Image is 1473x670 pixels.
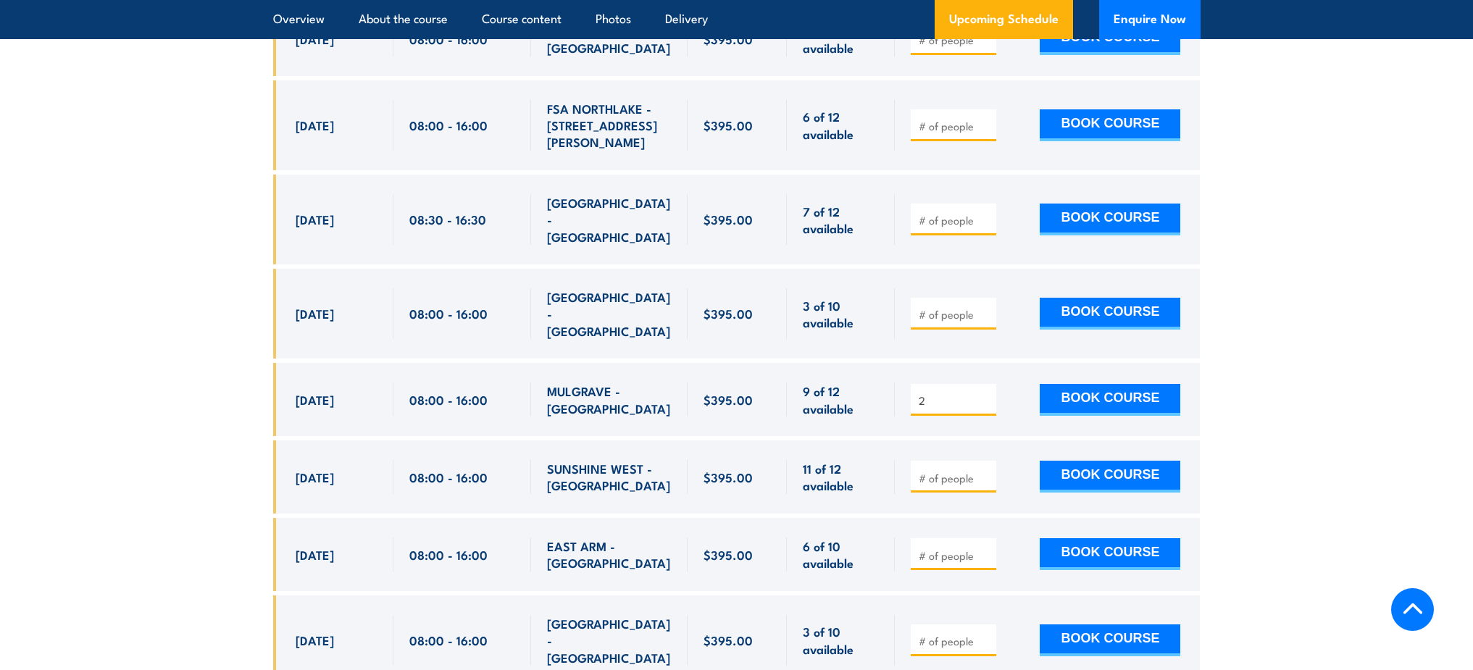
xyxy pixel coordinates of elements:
span: [DATE] [296,632,334,648]
button: BOOK COURSE [1040,538,1180,570]
input: # of people [919,119,991,133]
button: BOOK COURSE [1040,23,1180,55]
span: 08:00 - 16:00 [409,546,488,563]
button: BOOK COURSE [1040,298,1180,330]
input: # of people [919,634,991,648]
input: # of people [919,548,991,563]
span: 6 of 10 available [803,537,879,571]
span: [DATE] [296,391,334,408]
span: 9 of 12 available [803,382,879,416]
span: 08:00 - 16:00 [409,117,488,133]
button: BOOK COURSE [1040,204,1180,235]
span: [GEOGRAPHIC_DATA] - [GEOGRAPHIC_DATA] [547,615,672,666]
span: [DATE] [296,211,334,227]
span: 6 of 12 available [803,22,879,56]
button: BOOK COURSE [1040,109,1180,141]
span: 7 of 12 available [803,203,879,237]
input: # of people [919,393,991,408]
span: $395.00 [704,546,753,563]
span: $395.00 [704,30,753,47]
span: 08:00 - 16:00 [409,391,488,408]
span: EAST ARM - [GEOGRAPHIC_DATA] [547,537,672,571]
span: 08:00 - 16:00 [409,30,488,47]
span: 08:00 - 16:00 [409,305,488,322]
span: $395.00 [704,117,753,133]
span: 3 of 10 available [803,623,879,657]
span: FSA NORTHLAKE - [STREET_ADDRESS][PERSON_NAME] [547,100,672,151]
span: [DATE] [296,30,334,47]
button: BOOK COURSE [1040,384,1180,416]
span: $395.00 [704,632,753,648]
span: [DATE] [296,546,334,563]
span: $395.00 [704,391,753,408]
span: 08:30 - 16:30 [409,211,486,227]
input: # of people [919,307,991,322]
span: 6 of 12 available [803,108,879,142]
button: BOOK COURSE [1040,624,1180,656]
span: $395.00 [704,305,753,322]
span: SUNSHINE WEST - [GEOGRAPHIC_DATA] [547,460,672,494]
span: MULGRAVE - [GEOGRAPHIC_DATA] [547,382,672,416]
span: 3 of 10 available [803,297,879,331]
span: SUNSHINE WEST - [GEOGRAPHIC_DATA] [547,22,672,56]
span: 11 of 12 available [803,460,879,494]
span: 08:00 - 16:00 [409,469,488,485]
span: $395.00 [704,469,753,485]
span: [GEOGRAPHIC_DATA] - [GEOGRAPHIC_DATA] [547,288,672,339]
span: [DATE] [296,469,334,485]
input: # of people [919,471,991,485]
span: [GEOGRAPHIC_DATA] - [GEOGRAPHIC_DATA] [547,194,672,245]
input: # of people [919,213,991,227]
button: BOOK COURSE [1040,461,1180,493]
span: $395.00 [704,211,753,227]
span: 08:00 - 16:00 [409,632,488,648]
span: [DATE] [296,305,334,322]
span: [DATE] [296,117,334,133]
input: # of people [919,33,991,47]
